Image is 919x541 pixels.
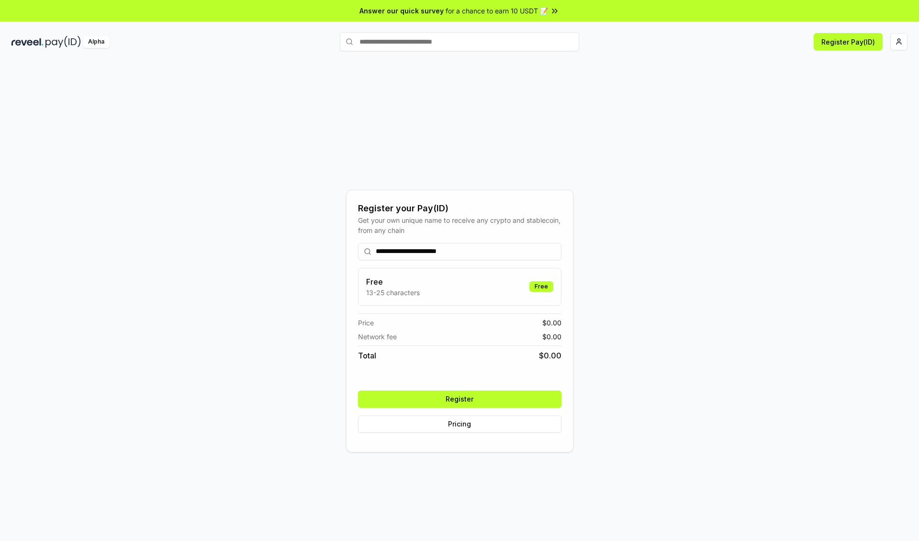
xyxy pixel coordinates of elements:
[358,332,397,342] span: Network fee
[529,281,553,292] div: Free
[11,36,44,48] img: reveel_dark
[359,6,444,16] span: Answer our quick survey
[83,36,110,48] div: Alpha
[358,215,561,235] div: Get your own unique name to receive any crypto and stablecoin, from any chain
[446,6,548,16] span: for a chance to earn 10 USDT 📝
[358,202,561,215] div: Register your Pay(ID)
[539,350,561,361] span: $ 0.00
[542,332,561,342] span: $ 0.00
[366,288,420,298] p: 13-25 characters
[358,318,374,328] span: Price
[45,36,81,48] img: pay_id
[358,391,561,408] button: Register
[814,33,883,50] button: Register Pay(ID)
[542,318,561,328] span: $ 0.00
[358,415,561,433] button: Pricing
[366,276,420,288] h3: Free
[358,350,376,361] span: Total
